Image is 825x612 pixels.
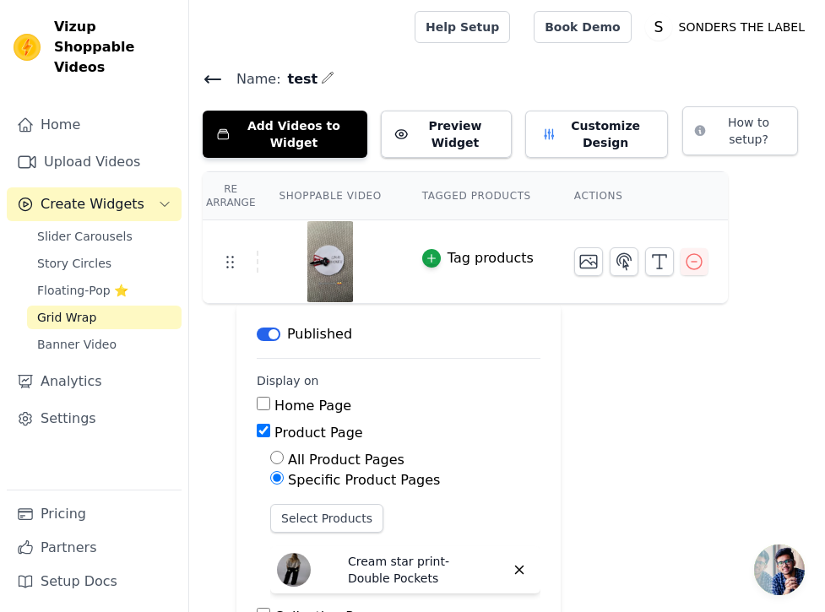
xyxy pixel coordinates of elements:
span: Banner Video [37,336,117,353]
a: Grid Wrap [27,306,182,329]
div: Tag products [448,248,534,268]
button: Create Widgets [7,187,182,221]
span: Grid Wrap [37,309,96,326]
a: How to setup? [682,127,799,143]
a: Help Setup [415,11,510,43]
a: Slider Carousels [27,225,182,248]
a: Floating-Pop ⭐ [27,279,182,302]
p: Cream star print- Double Pockets [348,553,475,587]
th: Tagged Products [402,172,554,220]
div: Edit Name [321,68,334,90]
span: test [281,69,318,89]
img: tn-e40f0acb1d5648b1b476237ddfa3ba70.png [307,221,354,302]
span: Name: [223,69,281,89]
label: Specific Product Pages [288,472,440,488]
button: Change Thumbnail [574,247,603,276]
p: SONDERS THE LABEL [672,12,811,42]
label: All Product Pages [288,452,404,468]
button: Select Products [270,504,383,533]
a: Settings [7,402,182,436]
img: Cream star print- Double Pockets [277,553,311,587]
text: S [654,19,663,35]
th: Actions [554,172,728,220]
th: Re Arrange [203,172,258,220]
button: S SONDERS THE LABEL [645,12,811,42]
span: Slider Carousels [37,228,133,245]
legend: Display on [257,372,319,389]
button: Preview Widget [381,111,512,158]
a: Story Circles [27,252,182,275]
p: Published [287,324,352,344]
button: Customize Design [525,111,668,158]
button: How to setup? [682,106,799,155]
a: Partners [7,531,182,565]
span: Floating-Pop ⭐ [37,282,128,299]
a: Book Demo [534,11,631,43]
button: Add Videos to Widget [203,111,367,158]
span: Story Circles [37,255,111,272]
a: Home [7,108,182,142]
a: Analytics [7,365,182,398]
span: Create Widgets [41,194,144,214]
th: Shoppable Video [258,172,401,220]
button: Delete widget [505,555,534,584]
button: Tag products [422,248,534,268]
a: Open chat [754,544,805,595]
a: Banner Video [27,333,182,356]
label: Home Page [274,398,351,414]
span: Vizup Shoppable Videos [54,17,175,78]
a: Setup Docs [7,565,182,598]
img: Vizup [14,34,41,61]
label: Product Page [274,425,363,441]
a: Pricing [7,497,182,531]
a: Upload Videos [7,145,182,179]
